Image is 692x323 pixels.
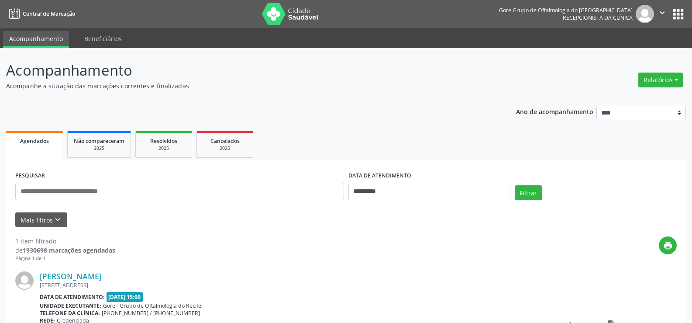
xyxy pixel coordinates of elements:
[654,5,671,23] button: 
[20,137,49,145] span: Agendados
[6,7,75,21] a: Central de Marcação
[40,309,100,317] b: Telefone da clínica:
[210,137,240,145] span: Cancelados
[658,8,667,17] i: 
[15,271,34,290] img: img
[348,169,411,183] label: DATA DE ATENDIMENTO
[40,293,105,301] b: Data de atendimento:
[15,255,115,262] div: Página 1 de 1
[515,185,542,200] button: Filtrar
[40,302,101,309] b: Unidade executante:
[636,5,654,23] img: img
[15,236,115,246] div: 1 item filtrado
[40,271,102,281] a: [PERSON_NAME]
[78,31,128,46] a: Beneficiários
[74,145,124,152] div: 2025
[659,236,677,254] button: print
[563,14,633,21] span: Recepcionista da clínica
[40,281,546,289] div: [STREET_ADDRESS]
[671,7,686,22] button: apps
[516,106,593,117] p: Ano de acompanhamento
[142,145,186,152] div: 2025
[6,81,482,90] p: Acompanhe a situação das marcações correntes e finalizadas
[107,292,143,302] span: [DATE] 15:00
[499,7,633,14] div: Gore Grupo de Oftalmologia do [GEOGRAPHIC_DATA]
[23,10,75,17] span: Central de Marcação
[663,241,673,250] i: print
[3,31,69,48] a: Acompanhamento
[6,59,482,81] p: Acompanhamento
[102,309,200,317] span: [PHONE_NUMBER] / [PHONE_NUMBER]
[203,145,247,152] div: 2025
[15,169,45,183] label: PESQUISAR
[150,137,177,145] span: Resolvidos
[103,302,201,309] span: Gore - Grupo de Oftalmologia do Recife
[74,137,124,145] span: Não compareceram
[15,212,67,228] button: Mais filtroskeyboard_arrow_down
[53,215,62,225] i: keyboard_arrow_down
[638,73,683,87] button: Relatórios
[23,246,115,254] strong: 1930698 marcações agendadas
[15,246,115,255] div: de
